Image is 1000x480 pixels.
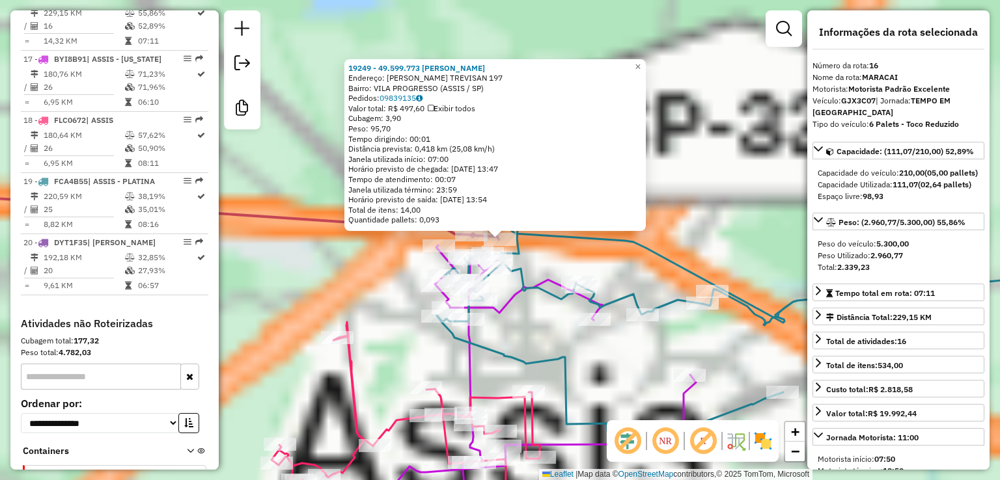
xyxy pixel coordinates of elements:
td: 229,15 KM [43,7,124,20]
div: Jornada Motorista: 11:00 [826,432,919,444]
div: Horário previsto de chegada: [DATE] 13:47 [348,164,642,174]
span: FCA4B55 [54,176,88,186]
i: Tempo total em rota [125,159,132,167]
span: | [PERSON_NAME] [87,237,156,247]
em: Opções [184,55,191,62]
div: Capacidade: (111,07/210,00) 52,89% [812,162,984,207]
div: Peso Utilizado: [818,250,979,261]
td: / [23,20,30,33]
i: Rota otimizada [197,193,205,200]
span: Containers [23,444,170,458]
strong: R$ 19.992,44 [868,408,917,418]
span: Peso do veículo: [818,239,909,248]
div: Quantidade pallets: 0,093 [348,215,642,225]
div: Tempo de atendimento: 00:07 [348,63,642,226]
span: 18 - [23,115,113,125]
strong: GJX3C07 [841,96,876,105]
td: 6,95 KM [43,96,124,109]
i: % de utilização do peso [125,254,135,261]
div: Nome da rota: [812,72,984,83]
strong: 4.782,03 [59,347,91,357]
td: / [23,81,30,94]
td: 9,61 KM [43,279,124,292]
img: Fluxo de ruas [725,431,746,451]
em: Opções [184,177,191,185]
div: Capacidade do veículo: [818,167,979,179]
span: | ASSIS - [US_STATE] [87,54,161,64]
em: Rota exportada [195,177,203,185]
strong: 111,07 [893,180,918,189]
em: Opções [184,116,191,124]
td: 08:11 [137,157,196,170]
strong: 210,00 [899,168,924,178]
i: % de utilização da cubagem [125,206,135,213]
a: Exibir filtros [771,16,797,42]
strong: 16 [869,60,878,70]
a: Total de itens:534,00 [812,356,984,373]
td: 08:16 [137,218,196,231]
i: Total de Atividades [31,22,38,30]
em: Rota exportada [195,238,203,246]
a: Custo total:R$ 2.818,58 [812,380,984,397]
strong: (05,00 pallets) [924,168,978,178]
label: Ordenar por: [21,395,208,411]
strong: Motorista Padrão Excelente [848,84,950,94]
div: Distância prevista: 0,418 km (25,08 km/h) [348,144,642,154]
strong: 98,93 [863,191,883,201]
td: 57,62% [137,129,196,142]
div: Horário previsto de saída: [DATE] 13:54 [348,194,642,205]
strong: 177,32 [74,336,99,345]
div: Total: [818,261,979,273]
strong: 2.960,77 [870,250,903,260]
span: BYI8B91 [54,54,87,64]
i: Tempo total em rota [125,98,132,106]
div: Motorista término: [818,465,979,477]
div: Peso total: [21,347,208,358]
i: Distância Total [31,70,38,78]
i: % de utilização do peso [125,193,135,200]
strong: 534,00 [878,360,903,370]
div: Map data © contributors,© 2025 TomTom, Microsoft [539,469,812,480]
i: Distância Total [31,254,38,261]
strong: R$ 2.818,58 [868,384,913,394]
td: 26 [43,81,124,94]
span: 17 - [23,54,161,64]
span: Container Padrão [28,468,169,479]
div: Cubagem total: [21,335,208,347]
span: DYT1F35 [54,237,87,247]
h4: Atividades não Roteirizadas [21,317,208,330]
i: Rota otimizada [197,70,205,78]
td: 14,32 KM [43,34,124,47]
td: 06:10 [137,96,196,109]
div: Janela utilizada início: 07:00 [348,154,642,165]
td: = [23,279,30,292]
i: Rota otimizada [197,9,205,17]
strong: 5.300,00 [876,239,909,248]
div: Total de itens: [826,360,903,371]
i: Distância Total [31,131,38,139]
td: 6,95 KM [43,157,124,170]
span: FLC0672 [54,115,86,125]
i: Rota otimizada [197,131,205,139]
img: Exibir/Ocultar setores [753,431,773,451]
td: = [23,96,30,109]
i: Total de Atividades [31,83,38,91]
div: Endereço: [PERSON_NAME] TREVISAN 197 [348,73,642,83]
i: Total de Atividades [31,206,38,213]
td: 220,59 KM [43,190,124,203]
strong: (02,64 pallets) [918,180,971,189]
div: Janela utilizada término: 23:59 [348,185,642,195]
em: Opções [184,238,191,246]
td: = [23,34,30,47]
i: % de utilização da cubagem [125,22,135,30]
strong: MARACAI [862,72,898,82]
em: Rota exportada [195,116,203,124]
span: 19 - [23,176,155,186]
a: Nova sessão e pesquisa [229,16,255,45]
td: 55,86% [137,7,196,20]
div: Distância Total: [826,312,932,323]
td: 25 [43,203,124,216]
a: Capacidade: (111,07/210,00) 52,89% [812,142,984,159]
a: Distância Total:229,15 KM [812,308,984,325]
div: Pedidos: [348,93,642,103]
